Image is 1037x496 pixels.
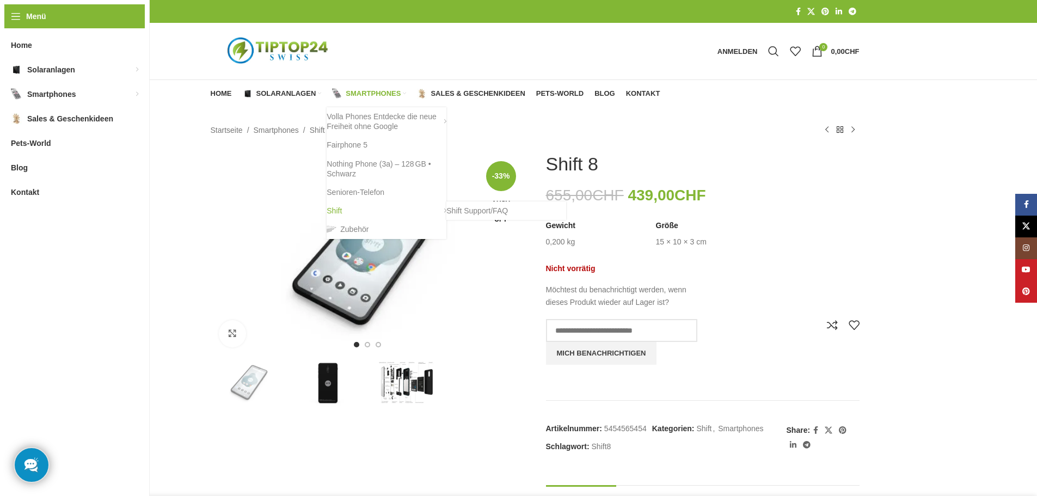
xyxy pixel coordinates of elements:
a: Senioren-Telefon [327,183,446,201]
a: Facebook Social Link [1015,194,1037,216]
a: X Social Link [1015,216,1037,237]
a: Volla Phones Entdecke die neue Freiheit ohne Google [327,107,446,136]
a: Blog [594,83,615,105]
span: Ausverkauft [486,197,516,226]
span: -33% [486,161,516,191]
td: 0,200 kg [546,237,575,248]
a: Shift Support/FAQ [446,201,566,220]
span: Sales & Geschenkideen [431,89,525,98]
p: Nicht vorrätig [546,264,697,273]
a: Pinterest Social Link [1015,281,1037,303]
span: Solaranlagen [27,60,75,79]
div: Hauptnavigation [205,83,666,105]
a: Shift [310,124,325,136]
a: Home [211,83,232,105]
a: Sales & Geschenkideen [417,83,525,105]
span: 5454565454 [604,424,647,433]
span: Anmelden [717,48,758,55]
a: Anmelden [712,40,763,62]
img: Sales & Geschenkideen [417,89,427,99]
div: 1 / 3 [210,153,525,356]
span: Kategorien: [652,424,695,433]
span: Pets-World [11,133,51,153]
a: Kontakt [626,83,660,105]
span: Kontakt [626,89,660,98]
div: 2 / 3 [289,358,367,407]
span: Größe [656,221,678,231]
span: Smartphones [346,89,401,98]
nav: Breadcrumb [211,124,359,136]
h1: Shift 8 [546,153,598,175]
span: Smartphones [27,84,76,104]
img: Sales & Geschenkideen [11,113,22,124]
a: Solaranlagen [243,83,322,105]
li: Go to slide 1 [354,342,359,347]
span: Kontakt [11,182,39,202]
a: Instagram Social Link [1015,237,1037,259]
a: LinkedIn Social Link [787,438,800,452]
img: Solaranlagen [243,89,253,99]
img: Zubehör [327,224,336,234]
a: Shift [327,201,446,220]
img: Smartphones [11,89,22,100]
a: Smartphones [718,424,763,433]
div: 1 / 3 [210,358,289,407]
a: Shift8 [592,442,611,451]
span: Home [11,35,32,55]
span: CHF [845,47,860,56]
a: Facebook Social Link [810,423,821,438]
bdi: 439,00 [628,187,705,204]
img: Solaranlagen [11,64,22,75]
a: Telegram Social Link [845,4,860,19]
span: Blog [594,89,615,98]
a: LinkedIn Social Link [832,4,845,19]
p: Möchtest du benachrichtigt werden, wenn dieses Produkt wieder auf Lager ist? [546,284,697,308]
a: Shift [696,424,711,433]
li: Go to slide 3 [376,342,381,347]
span: Schlagwort: [546,442,590,451]
bdi: 0,00 [831,47,859,56]
a: Smartphones [254,124,299,136]
td: 15 × 10 × 3 cm [656,237,707,248]
img: SHIFTphone-8 [211,153,524,356]
div: Meine Wunschliste [784,40,806,62]
span: CHF [592,187,624,204]
a: X Social Link [804,4,818,19]
a: Startseite [211,124,243,136]
span: Artikelnummer: [546,424,602,433]
a: Nächstes Produkt [846,124,860,137]
bdi: 655,00 [546,187,624,204]
a: Zubehör [327,220,446,238]
span: 0 [819,43,827,51]
div: 3 / 3 [367,358,446,407]
a: Pinterest Social Link [836,423,850,438]
a: Suche [763,40,784,62]
a: Smartphones [332,83,406,105]
img: Smartphones [332,89,342,99]
span: CHF [674,187,706,204]
a: Nothing Phone (3a) – 128 GB • Schwarz [327,155,446,183]
a: Facebook Social Link [793,4,804,19]
img: Shift 8 – Bild 3 [369,358,445,407]
a: Pinterest Social Link [818,4,832,19]
span: Home [211,89,232,98]
button: Mich benachrichtigen [546,342,657,365]
a: Logo der Website [211,46,347,55]
span: Gewicht [546,221,575,231]
span: , [713,422,715,434]
img: SHIFTphone-8 [211,358,287,407]
a: Pets-World [536,83,584,105]
a: Vorheriges Produkt [820,124,833,137]
table: Produktdetails [546,221,860,247]
a: Telegram Social Link [800,438,814,452]
a: 0 0,00CHF [806,40,864,62]
span: Menü [26,10,46,22]
img: Shift 8 – Bild 2 [290,358,366,407]
span: Sales & Geschenkideen [27,109,113,128]
li: Go to slide 2 [365,342,370,347]
a: Fairphone 5 [327,136,446,154]
span: Share: [787,424,811,436]
a: YouTube Social Link [1015,259,1037,281]
span: Blog [11,158,28,177]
